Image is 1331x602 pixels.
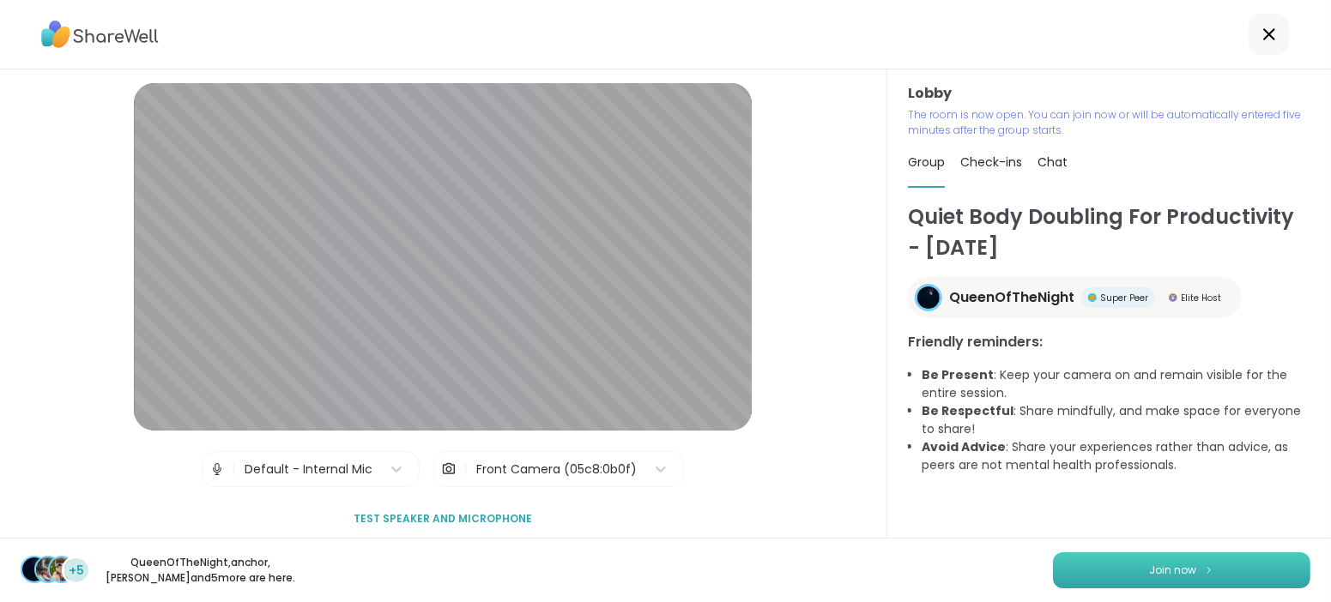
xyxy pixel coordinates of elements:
[1053,552,1310,588] button: Join now
[463,452,468,486] span: |
[1169,293,1177,302] img: Elite Host
[922,366,994,383] b: Be Present
[36,557,60,581] img: anchor
[1038,154,1068,171] span: Chat
[908,332,1310,352] h3: Friendly reminders:
[908,277,1242,318] a: QueenOfTheNightQueenOfTheNightSuper PeerSuper PeerElite HostElite Host
[917,286,940,309] img: QueenOfTheNight
[908,83,1310,104] h3: Lobby
[245,461,372,479] div: Default - Internal Mic
[1150,563,1197,578] span: Join now
[50,557,74,581] img: Adrienne_QueenOfTheDawn
[347,501,539,537] button: Test speaker and microphone
[922,438,1310,474] li: : Share your experiences rather than advice, as peers are not mental health professionals.
[1204,565,1214,575] img: ShareWell Logomark
[960,154,1022,171] span: Check-ins
[908,154,945,171] span: Group
[22,557,46,581] img: QueenOfTheNight
[1100,292,1148,304] span: Super Peer
[441,452,457,486] img: Camera
[354,511,532,527] span: Test speaker and microphone
[922,366,1310,402] li: : Keep your camera on and remain visible for the entire session.
[922,402,1013,419] b: Be Respectful
[41,15,159,54] img: ShareWell Logo
[908,107,1310,138] p: The room is now open. You can join now or will be automatically entered five minutes after the gr...
[922,438,1006,455] b: Avoid Advice
[232,452,236,486] span: |
[105,555,297,586] p: QueenOfTheNight , anchor , [PERSON_NAME] and 5 more are here.
[209,452,225,486] img: Microphone
[476,461,637,479] div: Front Camera (05c8:0b0f)
[1088,293,1097,302] img: Super Peer
[1181,292,1221,304] span: Elite Host
[949,287,1074,308] span: QueenOfTheNight
[908,202,1310,263] h1: Quiet Body Doubling For Productivity - [DATE]
[922,402,1310,438] li: : Share mindfully, and make space for everyone to share!
[69,562,84,580] span: +5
